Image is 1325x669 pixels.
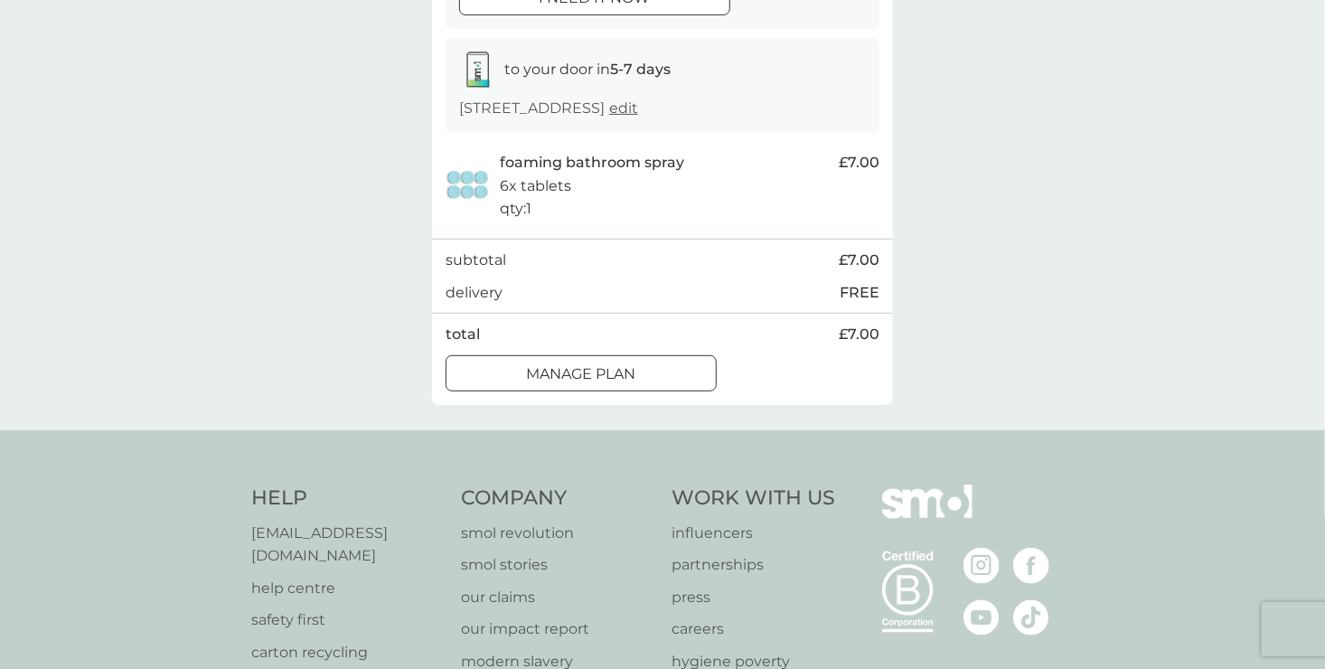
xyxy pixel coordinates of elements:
[963,548,1000,584] img: visit the smol Instagram page
[609,99,638,117] a: edit
[462,522,654,545] a: smol revolution
[839,151,879,174] span: £7.00
[672,617,835,641] a: careers
[459,97,638,120] p: [STREET_ADDRESS]
[1013,599,1049,636] img: visit the smol Tiktok page
[839,323,879,346] span: £7.00
[963,599,1000,636] img: visit the smol Youtube page
[672,553,835,577] a: partnerships
[500,174,571,198] p: 6x tablets
[672,586,835,609] a: press
[527,363,636,386] p: Manage plan
[446,323,480,346] p: total
[446,355,717,391] button: Manage plan
[251,608,444,632] a: safety first
[504,61,671,78] span: to your door in
[446,281,503,305] p: delivery
[462,617,654,641] a: our impact report
[251,485,444,513] h4: Help
[882,485,973,546] img: smol
[500,197,531,221] p: qty : 1
[500,151,684,174] p: foaming bathroom spray
[610,61,671,78] strong: 5-7 days
[672,522,835,545] a: influencers
[672,485,835,513] h4: Work With Us
[462,485,654,513] h4: Company
[251,577,444,600] a: help centre
[1013,548,1049,584] img: visit the smol Facebook page
[840,281,879,305] p: FREE
[446,249,506,272] p: subtotal
[251,641,444,664] a: carton recycling
[462,553,654,577] a: smol stories
[462,586,654,609] a: our claims
[839,249,879,272] span: £7.00
[251,522,444,568] a: [EMAIL_ADDRESS][DOMAIN_NAME]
